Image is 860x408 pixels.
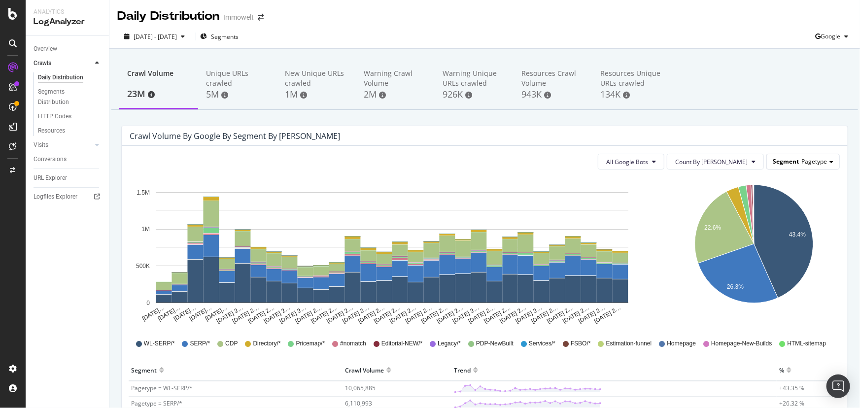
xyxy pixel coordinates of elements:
[190,340,210,348] span: SERP/*
[34,140,92,150] a: Visits
[788,340,826,348] span: HTML-sitemap
[34,154,102,165] a: Conversions
[381,340,422,348] span: Editorial-NEW/*
[34,8,101,16] div: Analytics
[34,44,102,54] a: Overview
[38,111,71,122] div: HTTP Codes
[773,157,799,166] span: Segment
[521,68,585,88] div: Resources Crawl Volume
[225,340,238,348] span: CDP
[789,232,806,238] text: 43.4%
[600,68,663,88] div: Resources Unique URLs crawled
[521,88,585,101] div: 943K
[34,192,77,202] div: Logfiles Explorer
[34,58,92,68] a: Crawls
[38,72,102,83] a: Daily Distribution
[704,224,721,231] text: 22.6%
[779,399,804,408] span: +26.32 %
[606,340,652,348] span: Estimation-funnel
[130,177,655,325] svg: A chart.
[345,399,372,408] span: 6,110,993
[127,88,190,101] div: 23M
[454,362,471,378] div: Trend
[779,362,784,378] div: %
[200,29,239,44] button: Segments
[727,284,744,291] text: 26.3%
[598,154,664,170] button: All Google Bots
[130,131,340,141] div: Crawl Volume by google by Segment by [PERSON_NAME]
[711,340,772,348] span: Homepage-New-Builds
[136,263,150,270] text: 500K
[345,384,376,392] span: 10,065,885
[285,68,348,88] div: New Unique URLs crawled
[675,158,748,166] span: Count By Day
[34,192,102,202] a: Logfiles Explorer
[131,362,157,378] div: Segment
[38,72,83,83] div: Daily Distribution
[443,88,506,101] div: 926K
[34,140,48,150] div: Visits
[345,362,384,378] div: Crawl Volume
[141,226,150,233] text: 1M
[38,87,102,107] a: Segments Distribution
[364,68,427,88] div: Warning Crawl Volume
[438,340,461,348] span: Legacy/*
[211,33,239,41] span: Segments
[606,158,648,166] span: All Google Bots
[476,340,514,348] span: PDP-NewBuilt
[34,44,57,54] div: Overview
[529,340,555,348] span: Services/*
[34,173,67,183] div: URL Explorer
[127,68,190,87] div: Crawl Volume
[34,16,101,28] div: LogAnalyzer
[821,32,840,40] span: Google
[667,340,696,348] span: Homepage
[38,126,65,136] div: Resources
[34,154,67,165] div: Conversions
[340,340,366,348] span: #nomatch
[38,111,102,122] a: HTTP Codes
[826,374,850,398] div: Open Intercom Messenger
[285,88,348,101] div: 1M
[779,384,804,392] span: +43.35 %
[134,33,177,41] span: [DATE] - [DATE]
[571,340,591,348] span: FSBO/*
[253,340,280,348] span: Directory/*
[364,88,427,101] div: 2M
[131,384,193,392] span: Pagetype = WL-SERP/*
[296,340,325,348] span: Pricemap/*
[38,87,93,107] div: Segments Distribution
[117,8,219,25] div: Daily Distribution
[443,68,506,88] div: Warning Unique URLs crawled
[223,12,254,22] div: Immowelt
[667,154,764,170] button: Count By [PERSON_NAME]
[34,173,102,183] a: URL Explorer
[801,157,827,166] span: Pagetype
[131,399,182,408] span: Pagetype = SERP/*
[144,340,175,348] span: WL-SERP/*
[34,58,51,68] div: Crawls
[38,126,102,136] a: Resources
[137,189,150,196] text: 1.5M
[206,68,269,88] div: Unique URLs crawled
[670,177,838,325] svg: A chart.
[117,32,192,41] button: [DATE] - [DATE]
[206,88,269,101] div: 5M
[258,14,264,21] div: arrow-right-arrow-left
[600,88,663,101] div: 134K
[815,29,852,44] button: Google
[146,300,150,306] text: 0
